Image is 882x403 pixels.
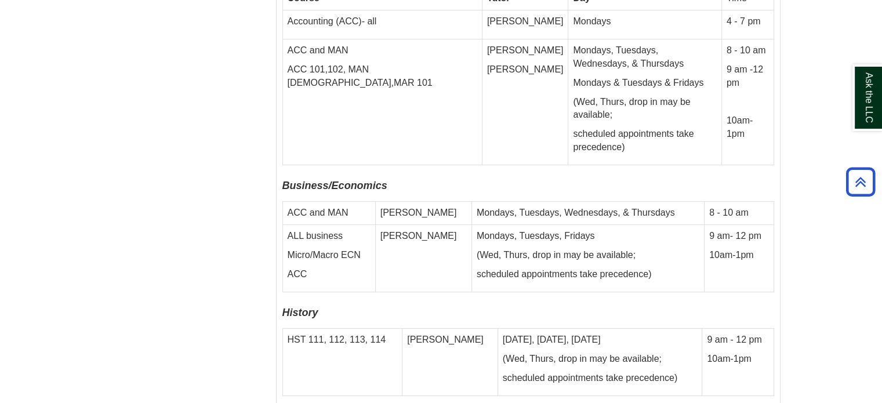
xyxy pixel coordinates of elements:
[727,63,769,90] p: 9 am -12 pm
[709,230,768,243] p: 9 am- 12 pm
[282,307,318,318] i: History
[282,202,375,225] td: ACC and MAN
[842,174,879,190] a: Back to Top
[573,15,716,28] p: Mondays
[282,180,387,191] b: Business/Economics
[727,44,769,57] p: 8 - 10 am
[482,10,568,39] td: [PERSON_NAME]
[288,268,371,281] p: ACC
[573,96,716,122] p: (Wed, Thurs, drop in may be available;
[705,202,774,225] td: 8 - 10 am
[477,268,699,281] p: scheduled appointments take precedence)
[573,77,716,90] p: Mondays & Tuesdays & Fridays
[375,225,471,292] td: [PERSON_NAME]
[487,63,564,77] p: [PERSON_NAME]
[727,114,769,141] p: 10am-1pm
[573,44,716,71] p: Mondays, Tuesdays, Wednesdays, & Thursdays
[288,63,477,90] p: ACC 101,102, MAN [DEMOGRAPHIC_DATA],MAR 101
[282,329,402,396] td: HST 111, 112, 113, 114
[709,249,768,262] p: 10am-1pm
[503,372,698,385] p: scheduled appointments take precedence)
[721,10,774,39] td: 4 - 7 pm
[573,128,716,154] p: scheduled appointments take precedence)
[288,249,371,262] p: Micro/Macro ECN
[288,230,371,243] p: ALL business
[477,249,699,262] p: (Wed, Thurs, drop in may be available;
[402,329,498,396] td: [PERSON_NAME]
[503,353,698,366] p: (Wed, Thurs, drop in may be available;
[487,44,564,57] p: [PERSON_NAME]
[288,15,477,28] p: Accounting (ACC)- all
[477,230,699,243] p: Mondays, Tuesdays, Fridays
[375,202,471,225] td: [PERSON_NAME]
[503,333,698,347] p: [DATE], [DATE], [DATE]
[707,333,768,347] p: 9 am - 12 pm
[471,202,704,225] td: Mondays, Tuesdays, Wednesdays, & Thursdays
[288,44,477,57] p: ACC and MAN
[707,353,768,366] p: 10am-1pm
